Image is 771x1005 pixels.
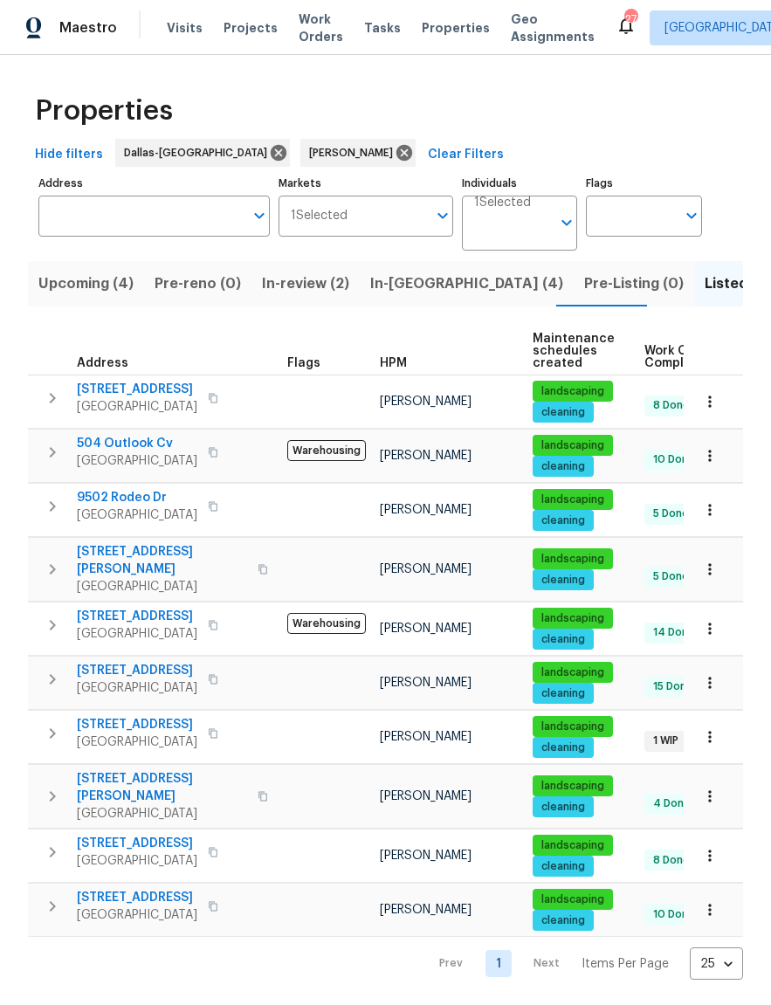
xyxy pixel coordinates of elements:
span: cleaning [534,913,592,928]
span: [GEOGRAPHIC_DATA] [77,906,197,924]
button: Hide filters [28,139,110,171]
label: Flags [586,178,702,189]
span: Work Order Completion [644,345,754,369]
div: Dallas-[GEOGRAPHIC_DATA] [115,139,290,167]
span: Upcoming (4) [38,272,134,296]
span: 14 Done [646,625,702,640]
span: [STREET_ADDRESS][PERSON_NAME] [77,543,247,578]
a: Goto page 1 [485,950,512,977]
span: [STREET_ADDRESS] [77,608,197,625]
span: [STREET_ADDRESS] [77,889,197,906]
span: [GEOGRAPHIC_DATA] [77,805,247,823]
span: cleaning [534,800,592,815]
span: 10 Done [646,907,702,922]
span: 5 Done [646,569,696,584]
span: [PERSON_NAME] [380,904,472,916]
span: cleaning [534,859,592,874]
span: Properties [35,102,173,120]
span: [PERSON_NAME] [380,850,472,862]
span: cleaning [534,740,592,755]
span: cleaning [534,513,592,528]
span: In-[GEOGRAPHIC_DATA] (4) [370,272,563,296]
label: Markets [279,178,452,189]
span: landscaping [534,779,611,794]
span: Warehousing [287,440,366,461]
span: Pre-Listing (0) [584,272,684,296]
span: [PERSON_NAME] [380,677,472,689]
span: Flags [287,357,320,369]
span: 1 WIP [646,733,685,748]
span: cleaning [534,573,592,588]
button: Clear Filters [421,139,511,171]
span: [GEOGRAPHIC_DATA] [77,506,197,524]
span: 504 Outlook Cv [77,435,197,452]
span: [PERSON_NAME] [380,623,472,635]
span: [GEOGRAPHIC_DATA] [77,398,197,416]
span: [PERSON_NAME] [380,450,472,462]
span: 4 Done [646,796,698,811]
span: [GEOGRAPHIC_DATA] [77,452,197,470]
span: [PERSON_NAME] [380,790,472,802]
span: landscaping [534,838,611,853]
p: Items Per Page [582,955,669,973]
span: Address [77,357,128,369]
span: In-review (2) [262,272,349,296]
span: [GEOGRAPHIC_DATA] [77,679,197,697]
span: 10 Done [646,452,702,467]
span: 8 Done [646,853,697,868]
span: cleaning [534,632,592,647]
label: Individuals [462,178,578,189]
span: Hide filters [35,144,103,166]
button: Open [554,210,579,235]
span: landscaping [534,492,611,507]
span: Visits [167,19,203,37]
span: 5 Done [646,506,696,521]
span: landscaping [534,438,611,453]
div: 27 [624,10,637,28]
span: [GEOGRAPHIC_DATA] [77,733,197,751]
span: Dallas-[GEOGRAPHIC_DATA] [124,144,274,162]
div: [PERSON_NAME] [300,139,416,167]
span: 15 Done [646,679,700,694]
span: landscaping [534,384,611,399]
span: [STREET_ADDRESS] [77,662,197,679]
span: Properties [422,19,490,37]
span: [STREET_ADDRESS] [77,716,197,733]
span: [STREET_ADDRESS] [77,835,197,852]
span: landscaping [534,665,611,680]
label: Address [38,178,270,189]
span: Geo Assignments [511,10,595,45]
button: Open [247,203,272,228]
div: 25 [690,941,743,987]
span: [PERSON_NAME] [380,563,472,575]
span: cleaning [534,686,592,701]
span: Tasks [364,22,401,34]
span: landscaping [534,892,611,907]
span: Maintenance schedules created [533,333,615,369]
span: [PERSON_NAME] [380,396,472,408]
span: [PERSON_NAME] [380,504,472,516]
span: [GEOGRAPHIC_DATA] [77,625,197,643]
span: Work Orders [299,10,343,45]
nav: Pagination Navigation [423,947,743,980]
span: [STREET_ADDRESS][PERSON_NAME] [77,770,247,805]
span: [GEOGRAPHIC_DATA] [77,578,247,595]
span: 9502 Rodeo Dr [77,489,197,506]
span: landscaping [534,719,611,734]
button: Open [430,203,455,228]
span: HPM [380,357,407,369]
span: [GEOGRAPHIC_DATA] [77,852,197,870]
span: landscaping [534,552,611,567]
span: Projects [224,19,278,37]
span: Clear Filters [428,144,504,166]
span: cleaning [534,459,592,474]
span: cleaning [534,405,592,420]
span: Pre-reno (0) [155,272,241,296]
span: 1 Selected [291,209,348,224]
span: 8 Done [646,398,697,413]
span: [STREET_ADDRESS] [77,381,197,398]
span: landscaping [534,611,611,626]
button: Open [679,203,704,228]
span: Maestro [59,19,117,37]
span: [PERSON_NAME] [380,731,472,743]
